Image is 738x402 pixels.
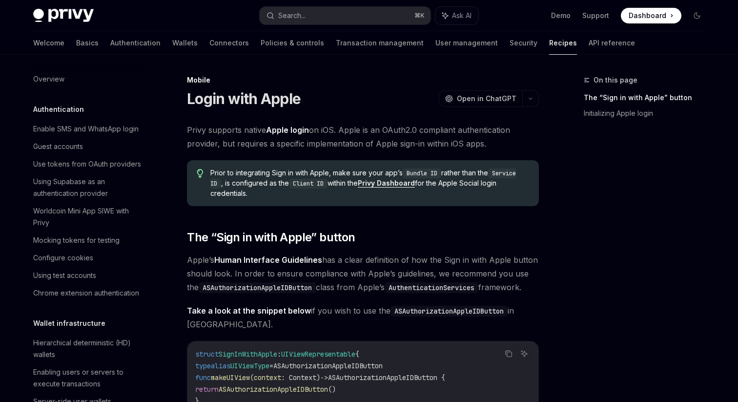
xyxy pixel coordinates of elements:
[33,287,139,299] div: Chrome extension authentication
[33,104,84,115] h5: Authentication
[33,9,94,22] img: dark logo
[187,306,311,316] strong: Take a look at the snippet below
[289,179,328,189] code: Client ID
[250,373,254,382] span: (
[328,373,445,382] span: ASAuthorizationAppleIDButton {
[33,73,64,85] div: Overview
[328,385,336,394] span: ()
[25,232,150,249] a: Mocking tokens for testing
[261,31,324,55] a: Policies & controls
[219,385,328,394] span: ASAuthorizationAppleIDButton
[278,10,306,21] div: Search...
[390,306,508,317] code: ASAuthorizationAppleIDButton
[502,347,515,360] button: Copy the contents from the code block
[187,253,539,294] span: Apple’s has a clear definition of how the Sign in with Apple button should look. In order to ensu...
[320,373,328,382] span: ->
[584,106,713,121] a: Initializing Apple login
[33,252,93,264] div: Configure cookies
[211,373,250,382] span: makeUIView
[25,138,150,155] a: Guest accounts
[210,169,516,189] code: Service ID
[25,173,150,202] a: Using Supabase as an authentication provider
[510,31,537,55] a: Security
[621,8,681,23] a: Dashboard
[33,270,96,281] div: Using test accounts
[33,366,144,390] div: Enabling users or servers to execute transactions
[172,31,198,55] a: Wallets
[214,255,322,265] a: Human Interface Guidelines
[336,31,424,55] a: Transaction management
[582,11,609,21] a: Support
[33,31,64,55] a: Welcome
[197,169,204,178] svg: Tip
[266,125,309,135] a: Apple login
[403,169,441,178] code: Bundle ID
[518,347,531,360] button: Ask AI
[25,334,150,363] a: Hierarchical deterministic (HD) wallets
[33,141,83,152] div: Guest accounts
[33,158,141,170] div: Use tokens from OAuth providers
[25,284,150,302] a: Chrome extension authentication
[33,123,139,135] div: Enable SMS and WhatsApp login
[25,363,150,393] a: Enabling users or servers to execute transactions
[33,317,105,329] h5: Wallet infrastructure
[452,11,471,21] span: Ask AI
[187,75,539,85] div: Mobile
[195,373,211,382] span: func
[260,7,430,24] button: Search...⌘K
[435,7,478,24] button: Ask AI
[281,350,355,359] span: UIViewRepresentable
[457,94,516,104] span: Open in ChatGPT
[281,373,320,382] span: : Context)
[25,70,150,88] a: Overview
[25,120,150,138] a: Enable SMS and WhatsApp login
[219,350,277,359] span: SignInWithApple
[33,205,144,229] div: Worldcoin Mini App SIWE with Privy
[187,90,301,107] h1: Login with Apple
[33,176,144,199] div: Using Supabase as an authentication provider
[273,361,383,370] span: ASAuthorizationAppleIDButton
[25,249,150,267] a: Configure cookies
[439,90,522,107] button: Open in ChatGPT
[269,361,273,370] span: =
[589,31,635,55] a: API reference
[199,282,316,293] code: ASAuthorizationAppleIDButton
[584,90,713,106] a: The “Sign in with Apple” button
[187,230,355,245] span: The “Sign in with Apple” button
[25,155,150,173] a: Use tokens from OAuth providers
[385,282,478,293] code: AuthenticationServices
[358,179,415,188] a: Privy Dashboard
[254,373,281,382] span: context
[629,11,666,21] span: Dashboard
[195,385,219,394] span: return
[25,202,150,232] a: Worldcoin Mini App SIWE with Privy
[435,31,498,55] a: User management
[355,350,359,359] span: {
[551,11,571,21] a: Demo
[594,74,637,86] span: On this page
[210,168,529,198] span: Prior to integrating Sign in with Apple, make sure your app’s rather than the , is configured as ...
[25,267,150,284] a: Using test accounts
[33,337,144,360] div: Hierarchical deterministic (HD) wallets
[187,304,539,331] span: if you wish to use the in [GEOGRAPHIC_DATA].
[195,361,230,370] span: typealias
[110,31,161,55] a: Authentication
[187,123,539,150] span: Privy supports native on iOS. Apple is an OAuth2.0 compliant authentication provider, but require...
[414,12,425,20] span: ⌘ K
[195,350,219,359] span: struct
[33,234,120,246] div: Mocking tokens for testing
[549,31,577,55] a: Recipes
[209,31,249,55] a: Connectors
[230,361,269,370] span: UIViewType
[277,350,281,359] span: :
[689,8,705,23] button: Toggle dark mode
[76,31,99,55] a: Basics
